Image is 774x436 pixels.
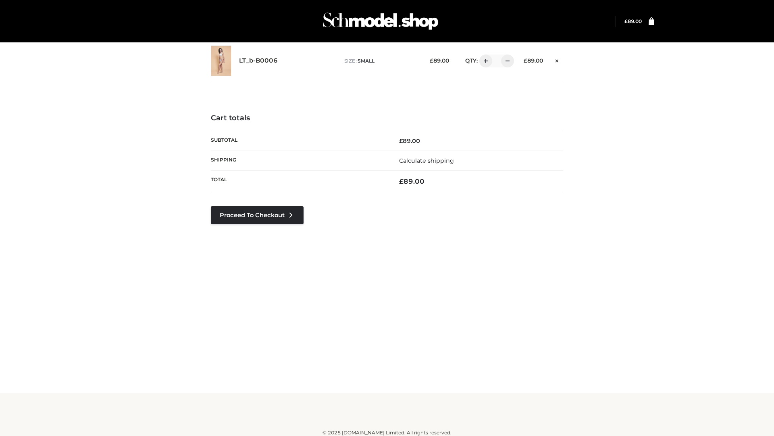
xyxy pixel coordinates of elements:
span: £ [399,137,403,145]
bdi: 89.00 [524,57,543,64]
div: QTY: [457,55,511,67]
img: Schmodel Admin 964 [320,5,441,37]
th: Subtotal [211,131,387,151]
a: LT_b-B0006 [239,57,278,65]
th: Total [211,171,387,192]
bdi: 89.00 [399,137,420,145]
bdi: 89.00 [430,57,449,64]
a: Proceed to Checkout [211,206,304,224]
bdi: 89.00 [624,18,642,24]
span: £ [524,57,527,64]
img: LT_b-B0006 - SMALL [211,46,231,76]
span: £ [399,177,404,185]
span: £ [624,18,628,24]
h4: Cart totals [211,114,563,123]
bdi: 89.00 [399,177,424,185]
a: Remove this item [551,55,563,65]
a: £89.00 [624,18,642,24]
th: Shipping [211,151,387,170]
span: £ [430,57,433,64]
a: Calculate shipping [399,157,454,164]
p: size : [344,57,417,65]
span: SMALL [358,58,375,64]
